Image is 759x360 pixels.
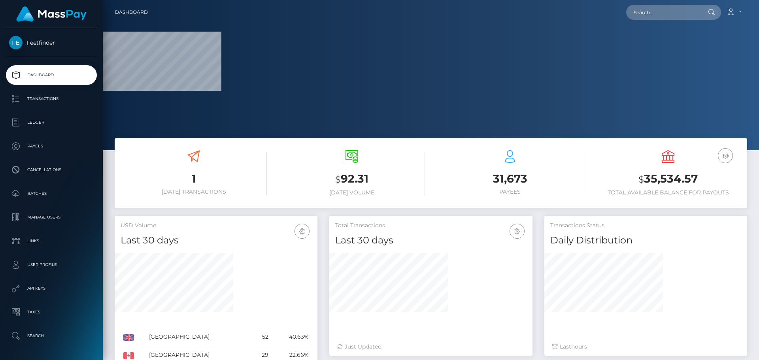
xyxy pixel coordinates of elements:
div: Last hours [552,343,739,351]
td: 52 [252,328,271,346]
p: API Keys [9,283,94,294]
h6: Total Available Balance for Payouts [595,189,741,196]
p: Dashboard [9,69,94,81]
a: User Profile [6,255,97,275]
a: Ledger [6,113,97,132]
a: Payees [6,136,97,156]
h4: Last 30 days [335,234,526,247]
h3: 31,673 [437,171,583,187]
a: Batches [6,184,97,204]
h6: [DATE] Transactions [121,188,267,195]
img: GB.png [123,334,134,341]
h4: Daily Distribution [550,234,741,247]
p: Batches [9,188,94,200]
p: User Profile [9,259,94,271]
div: Just Updated [337,343,524,351]
p: Links [9,235,94,247]
span: Feetfinder [6,39,97,46]
a: Dashboard [115,4,148,21]
h3: 1 [121,171,267,187]
input: Search... [626,5,700,20]
h5: USD Volume [121,222,312,230]
small: $ [638,174,644,185]
h3: 35,534.57 [595,171,741,187]
a: Search [6,326,97,346]
h5: Total Transactions [335,222,526,230]
td: 40.63% [271,328,312,346]
a: Links [6,231,97,251]
img: CA.png [123,352,134,359]
a: Dashboard [6,65,97,85]
p: Transactions [9,93,94,105]
h6: Payees [437,188,583,195]
p: Ledger [9,117,94,128]
a: API Keys [6,279,97,298]
p: Search [9,330,94,342]
p: Cancellations [9,164,94,176]
h5: Transactions Status [550,222,741,230]
p: Manage Users [9,211,94,223]
p: Payees [9,140,94,152]
h4: Last 30 days [121,234,312,247]
h3: 92.31 [279,171,425,187]
a: Manage Users [6,207,97,227]
img: Feetfinder [9,36,23,49]
a: Transactions [6,89,97,109]
small: $ [335,174,341,185]
img: MassPay Logo [16,6,87,22]
td: [GEOGRAPHIC_DATA] [146,328,251,346]
p: Taxes [9,306,94,318]
a: Taxes [6,302,97,322]
h6: [DATE] Volume [279,189,425,196]
a: Cancellations [6,160,97,180]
